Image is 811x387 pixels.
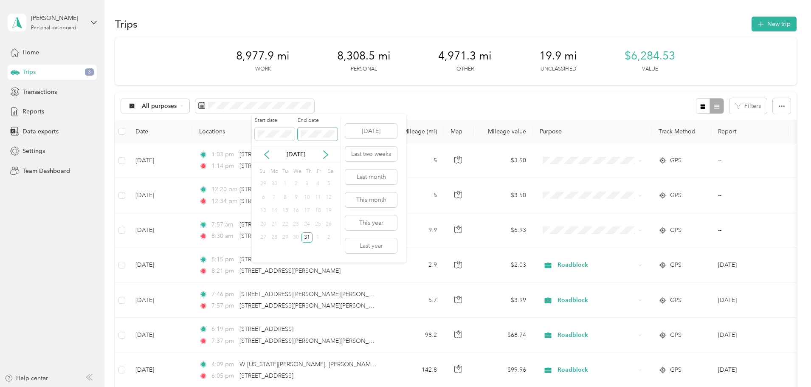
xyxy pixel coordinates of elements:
span: Team Dashboard [23,167,70,175]
td: $6.93 [473,213,533,248]
div: 14 [269,206,280,216]
div: 30 [269,179,280,189]
div: 12 [324,192,335,203]
p: Work [255,65,271,73]
td: [DATE] [129,283,192,318]
p: Personal [351,65,377,73]
span: 19.9 mi [539,49,577,63]
div: [PERSON_NAME] [31,14,84,23]
td: Sep 2025 [711,248,788,283]
span: 7:57 pm [211,301,236,311]
td: -- [711,143,788,178]
span: 12:34 pm [211,197,236,206]
span: Roadblock [558,260,635,270]
button: Last month [345,169,397,184]
span: Reports [23,107,44,116]
div: 9 [290,192,301,203]
td: $3.50 [473,143,533,178]
span: [STREET_ADDRESS][PERSON_NAME] [239,221,341,228]
span: Transactions [23,88,57,96]
th: Map [444,120,473,143]
td: 98.2 [388,318,444,353]
td: $68.74 [473,318,533,353]
span: GPS [670,331,681,340]
span: Roadblock [558,331,635,340]
div: 29 [258,179,269,189]
span: [STREET_ADDRESS][PERSON_NAME][PERSON_NAME] [239,186,388,193]
div: 26 [324,219,335,229]
div: Su [258,165,266,177]
label: End date [298,117,338,124]
span: 12:20 pm [211,185,236,194]
button: Help center [5,374,48,383]
div: 30 [290,232,301,243]
span: GPS [670,365,681,375]
td: -- [711,178,788,213]
span: [STREET_ADDRESS][PERSON_NAME] [239,267,341,274]
h1: Trips [115,20,138,28]
div: 21 [269,219,280,229]
div: 2 [290,179,301,189]
p: Other [456,65,474,73]
span: 8:21 pm [211,266,236,276]
td: 9.9 [388,213,444,248]
p: [DATE] [278,150,314,159]
span: 8,308.5 mi [337,49,391,63]
td: 5 [388,178,444,213]
span: 1:03 pm [211,150,236,159]
span: [STREET_ADDRESS][PERSON_NAME][PERSON_NAME] [239,291,388,298]
span: [STREET_ADDRESS][PERSON_NAME][PERSON_NAME] [239,162,388,169]
td: $3.99 [473,283,533,318]
button: Last year [345,238,397,253]
span: GPS [670,191,681,200]
div: 10 [301,192,313,203]
div: 25 [313,219,324,229]
td: Sep 2025 [711,283,788,318]
th: Locations [192,120,388,143]
p: Value [642,65,658,73]
span: Data exports [23,127,59,136]
span: Trips [23,68,36,76]
span: 8:30 am [211,232,236,241]
td: 2.9 [388,248,444,283]
div: 17 [301,206,313,216]
td: [DATE] [129,248,192,283]
div: 15 [280,206,291,216]
div: 2 [324,232,335,243]
span: 6:19 pm [211,325,236,334]
div: 20 [258,219,269,229]
span: [STREET_ADDRESS][PERSON_NAME][PERSON_NAME] [239,337,388,345]
div: 13 [258,206,269,216]
td: [DATE] [129,213,192,248]
div: 11 [313,192,324,203]
td: 5 [388,143,444,178]
div: Personal dashboard [31,25,76,31]
div: 23 [290,219,301,229]
span: [STREET_ADDRESS][PERSON_NAME][PERSON_NAME] [239,232,388,240]
button: New trip [752,17,797,31]
td: [DATE] [129,178,192,213]
span: GPS [670,296,681,305]
th: Purpose [533,120,652,143]
p: Unclassified [541,65,576,73]
div: 5 [324,179,335,189]
td: $3.50 [473,178,533,213]
div: 29 [280,232,291,243]
button: Filters [729,98,767,114]
span: Roadblock [558,296,635,305]
span: 7:46 pm [211,290,236,299]
th: Track Method [652,120,711,143]
div: 18 [313,206,324,216]
div: 31 [301,232,313,243]
td: [DATE] [129,318,192,353]
span: [STREET_ADDRESS] [239,372,293,379]
button: This month [345,192,397,207]
div: Fr [315,165,324,177]
span: GPS [670,156,681,165]
span: W [US_STATE][PERSON_NAME], [PERSON_NAME], WV [239,361,389,368]
div: 3 [301,179,313,189]
th: Date [129,120,192,143]
button: [DATE] [345,124,397,138]
div: 27 [258,232,269,243]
